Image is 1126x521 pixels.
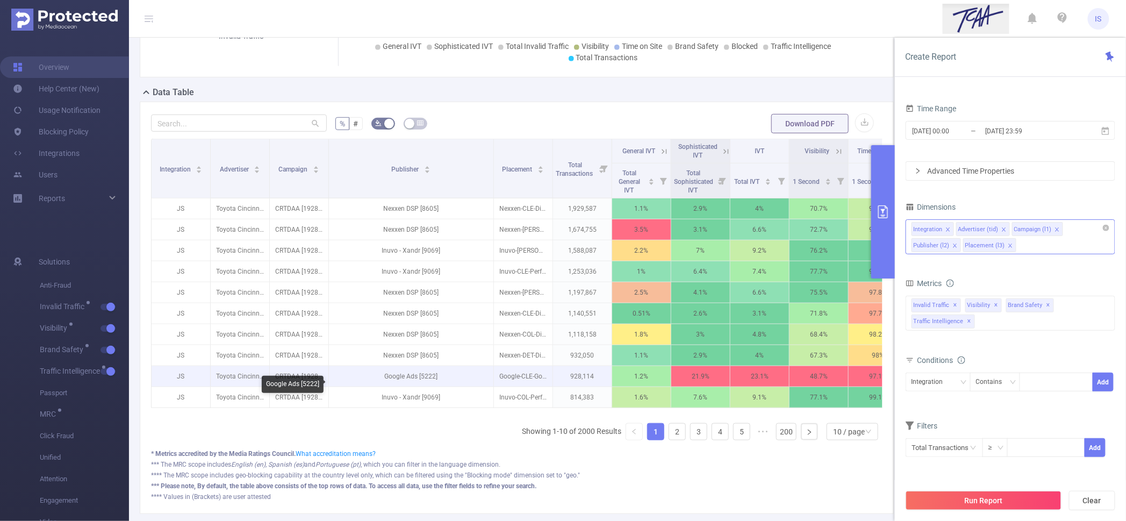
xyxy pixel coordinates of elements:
[994,299,999,312] span: ✕
[912,298,961,312] span: Invalid Traffic
[691,424,707,440] a: 3
[765,181,771,184] i: icon: caret-down
[715,163,730,198] i: Filter menu
[576,53,638,62] span: Total Transactions
[790,303,848,324] p: 71.8%
[417,120,424,126] i: icon: table
[671,261,730,282] p: 6.4%
[211,324,269,345] p: Toyota Cincinnati [4291]
[730,282,789,303] p: 6.6%
[671,366,730,387] p: 21.9%
[383,42,421,51] span: General IVT
[151,460,883,469] div: *** The MRC scope includes and , which you can filter in the language dimension.
[151,115,327,132] input: Search...
[1008,243,1013,249] i: icon: close
[612,366,671,387] p: 1.2%
[735,178,762,185] span: Total IVT
[1069,491,1115,510] button: Clear
[262,376,324,393] div: Google Ads [5222]
[765,177,771,180] i: icon: caret-up
[777,424,796,440] a: 200
[13,56,69,78] a: Overview
[1078,442,1081,446] i: icon: up
[945,227,951,233] i: icon: close
[730,303,789,324] p: 3.1%
[553,366,612,387] p: 928,114
[805,147,829,155] span: Visibility
[953,299,958,312] span: ✕
[790,219,848,240] p: 72.7%
[151,492,883,502] div: **** Values in (Brackets) are user attested
[906,104,957,113] span: Time Range
[912,238,961,252] li: Publisher (l2)
[151,450,296,458] b: * Metrics accredited by the Media Ratings Council.
[506,42,569,51] span: Total Invalid Traffic
[765,177,771,183] div: Sort
[965,239,1005,253] div: Placement (l3)
[671,198,730,219] p: 2.9%
[774,163,789,198] i: Filter menu
[522,423,621,440] li: Showing 1-10 of 2000 Results
[649,177,655,180] i: icon: caret-up
[790,324,848,345] p: 68.4%
[424,165,431,171] div: Sort
[906,52,957,62] span: Create Report
[494,303,553,324] p: Nexxen-CLE-DisplayBundle-320x50-cross-device-market2203 [4901940]
[669,423,686,440] li: 2
[849,303,907,324] p: 97.7%
[152,219,210,240] p: JS
[270,240,328,261] p: CRTDAA [192860]
[40,410,60,418] span: MRC
[582,42,609,51] span: Visibility
[270,198,328,219] p: CRTDAA [192860]
[912,222,954,236] li: Integration
[270,219,328,240] p: CRTDAA [192860]
[553,198,612,219] p: 1,929,587
[988,439,1000,456] div: ≥
[1012,222,1063,236] li: Campaign (l1)
[329,324,493,345] p: Nexxen DSP [8605]
[40,346,87,353] span: Brand Safety
[211,303,269,324] p: Toyota Cincinnati [4291]
[612,345,671,366] p: 1.1%
[1085,438,1106,457] button: Add
[675,42,719,51] span: Brand Safety
[40,275,129,296] span: Anti-Fraud
[40,468,129,490] span: Attention
[730,324,789,345] p: 4.8%
[623,147,656,155] span: General IVT
[967,315,972,328] span: ✕
[1014,223,1052,237] div: Campaign (l1)
[730,345,789,366] p: 4%
[13,121,89,142] a: Blocking Policy
[998,445,1004,452] i: icon: down
[960,379,967,387] i: icon: down
[340,119,345,128] span: %
[1010,379,1016,387] i: icon: down
[669,424,685,440] a: 2
[13,99,101,121] a: Usage Notification
[849,324,907,345] p: 98.2%
[1073,448,1085,457] span: Decrease Value
[958,356,965,364] i: icon: info-circle
[906,162,1115,180] div: icon: rightAdvanced Time Properties
[553,324,612,345] p: 1,118,158
[152,303,210,324] p: JS
[648,177,655,183] div: Sort
[329,303,493,324] p: Nexxen DSP [8605]
[946,280,954,287] i: icon: info-circle
[1073,439,1085,448] span: Increase Value
[755,147,765,155] span: IVT
[538,169,544,172] i: icon: caret-down
[425,169,431,172] i: icon: caret-down
[906,491,1062,510] button: Run Report
[254,165,260,171] div: Sort
[270,387,328,408] p: CRTDAA [192860]
[152,387,210,408] p: JS
[612,261,671,282] p: 1%
[790,345,848,366] p: 67.3%
[849,240,907,261] p: 99%
[825,177,831,180] i: icon: caret-up
[313,169,319,172] i: icon: caret-down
